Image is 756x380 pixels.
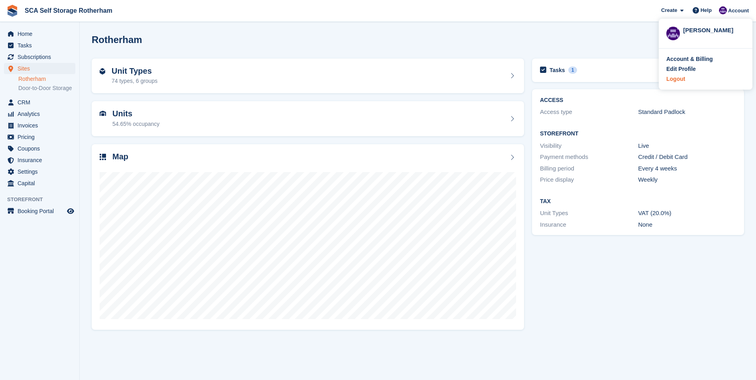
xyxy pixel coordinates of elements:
a: menu [4,28,75,39]
span: Tasks [18,40,65,51]
span: Storefront [7,196,79,204]
h2: Tasks [550,67,565,74]
a: Logout [666,75,745,83]
a: menu [4,155,75,166]
div: Every 4 weeks [638,164,736,173]
div: None [638,220,736,229]
a: menu [4,166,75,177]
a: Unit Types 74 types, 6 groups [92,59,524,94]
span: Home [18,28,65,39]
a: Map [92,144,524,330]
h2: Tax [540,198,736,205]
div: [PERSON_NAME] [683,26,745,33]
a: menu [4,108,75,119]
div: Weekly [638,175,736,184]
span: Invoices [18,120,65,131]
a: menu [4,63,75,74]
span: Settings [18,166,65,177]
img: map-icn-33ee37083ee616e46c38cad1a60f524a97daa1e2b2c8c0bc3eb3415660979fc1.svg [100,154,106,160]
a: Preview store [66,206,75,216]
div: Standard Padlock [638,108,736,117]
div: Visibility [540,141,638,151]
h2: ACCESS [540,97,736,104]
img: unit-icn-7be61d7bf1b0ce9d3e12c5938cc71ed9869f7b940bace4675aadf7bd6d80202e.svg [100,111,106,116]
span: Insurance [18,155,65,166]
div: Price display [540,175,638,184]
h2: Unit Types [112,67,157,76]
span: Sites [18,63,65,74]
div: Account & Billing [666,55,713,63]
div: Billing period [540,164,638,173]
a: menu [4,143,75,154]
span: Subscriptions [18,51,65,63]
img: Kelly Neesham [666,27,680,40]
div: Unit Types [540,209,638,218]
img: Kelly Neesham [719,6,727,14]
img: stora-icon-8386f47178a22dfd0bd8f6a31ec36ba5ce8667c1dd55bd0f319d3a0aa187defe.svg [6,5,18,17]
h2: Map [112,152,128,161]
a: Account & Billing [666,55,745,63]
a: Edit Profile [666,65,745,73]
span: Pricing [18,131,65,143]
a: menu [4,131,75,143]
div: 54.65% occupancy [112,120,159,128]
span: Help [701,6,712,14]
span: Coupons [18,143,65,154]
a: menu [4,97,75,108]
a: menu [4,178,75,189]
div: Payment methods [540,153,638,162]
div: Live [638,141,736,151]
a: Units 54.65% occupancy [92,101,524,136]
a: menu [4,51,75,63]
h2: Rotherham [92,34,142,45]
a: Door-to-Door Storage [18,84,75,92]
div: Insurance [540,220,638,229]
span: Capital [18,178,65,189]
img: unit-type-icn-2b2737a686de81e16bb02015468b77c625bbabd49415b5ef34ead5e3b44a266d.svg [100,68,105,74]
span: Analytics [18,108,65,119]
div: Access type [540,108,638,117]
div: 74 types, 6 groups [112,77,157,85]
a: menu [4,120,75,131]
span: Create [661,6,677,14]
div: Edit Profile [666,65,696,73]
a: menu [4,40,75,51]
a: menu [4,206,75,217]
span: Booking Portal [18,206,65,217]
div: Logout [666,75,685,83]
span: Account [728,7,749,15]
div: Credit / Debit Card [638,153,736,162]
a: SCA Self Storage Rotherham [22,4,116,17]
div: 1 [568,67,577,74]
h2: Units [112,109,159,118]
a: Rotherham [18,75,75,83]
span: CRM [18,97,65,108]
h2: Storefront [540,131,736,137]
div: VAT (20.0%) [638,209,736,218]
